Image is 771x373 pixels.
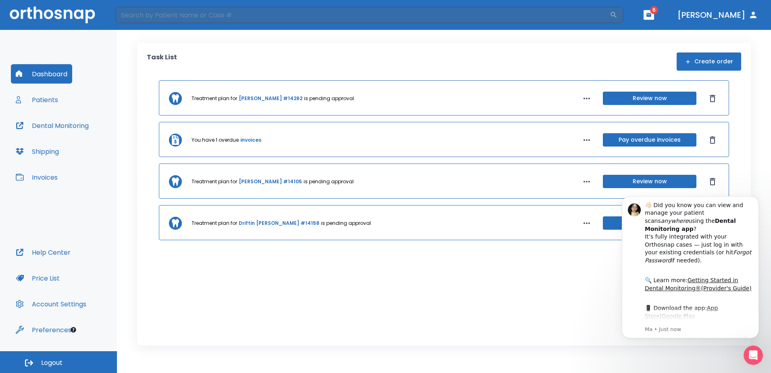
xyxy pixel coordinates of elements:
[147,52,177,71] p: Task List
[744,346,763,365] iframe: Intercom live chat
[706,175,719,188] button: Dismiss
[10,6,95,23] img: Orthosnap
[115,7,610,23] input: Search by Patient Name or Case #
[192,95,237,102] p: Treatment plan for
[610,186,771,369] iframe: Intercom notifications message
[674,8,761,22] button: [PERSON_NAME]
[603,175,696,188] button: Review now
[11,294,91,314] button: Account Settings
[11,168,63,187] button: Invoices
[706,92,719,105] button: Dismiss
[239,178,302,185] a: [PERSON_NAME] #14105
[706,134,719,147] button: Dismiss
[192,178,237,185] p: Treatment plan for
[11,116,94,135] button: Dental Monitoring
[11,243,75,262] button: Help Center
[304,95,354,102] p: is pending approval
[240,136,261,144] a: invoices
[11,142,64,161] button: Shipping
[11,64,72,84] button: Dashboard
[192,136,239,144] p: You have 1 overdue
[192,220,237,227] p: Treatment plan for
[650,6,658,14] span: 6
[11,320,76,339] button: Preferences
[41,358,63,367] span: Logout
[677,52,741,71] button: Create order
[239,95,302,102] a: [PERSON_NAME] #14262
[603,92,696,105] button: Review now
[70,326,77,333] div: Tooltip anchor
[11,90,63,109] button: Patients
[603,216,696,230] button: Review now
[304,178,354,185] p: is pending approval
[239,220,319,227] a: Driftin [PERSON_NAME] #14158
[603,133,696,147] button: Pay overdue invoices
[11,268,65,288] button: Price List
[321,220,371,227] p: is pending approval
